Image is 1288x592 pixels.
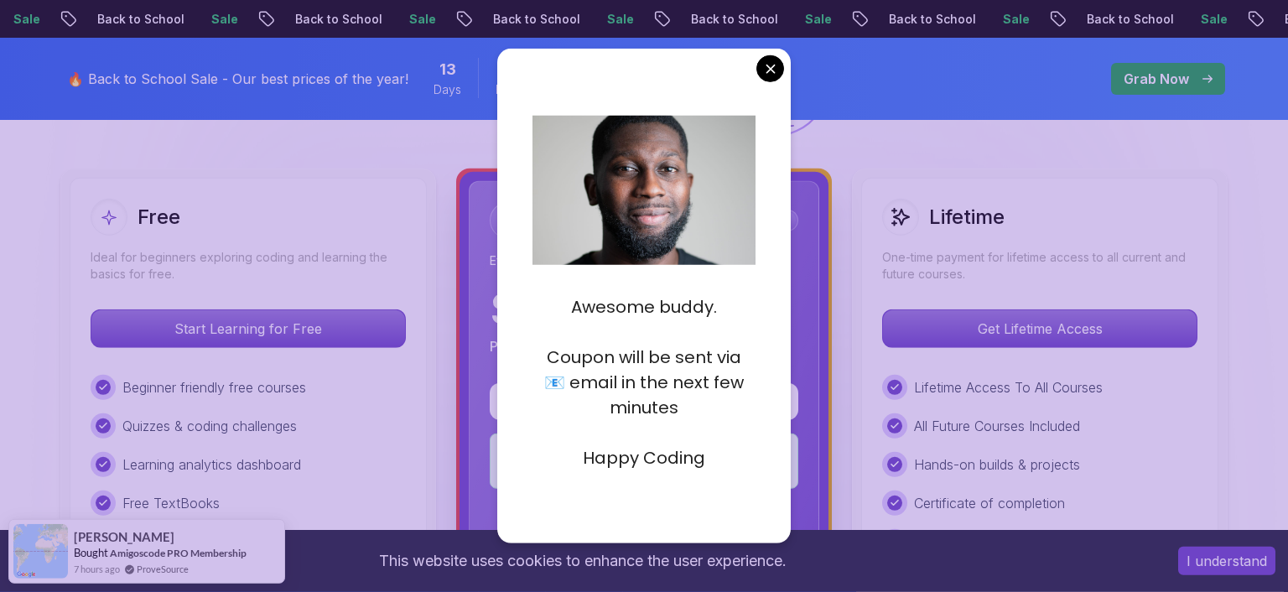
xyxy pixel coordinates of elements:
[929,204,1005,231] h2: Lifetime
[882,320,1197,337] a: Get Lifetime Access
[110,547,247,559] a: Amigoscode PRO Membership
[137,562,189,576] a: ProveSource
[883,310,1197,347] p: Get Lifetime Access
[1072,11,1187,28] p: Back to School
[13,524,68,579] img: provesource social proof notification image
[91,320,406,337] a: Start Learning for Free
[677,11,791,28] p: Back to School
[490,252,798,269] p: Everything in Free, plus
[914,416,1080,436] p: All Future Courses Included
[1187,11,1240,28] p: Sale
[791,11,844,28] p: Sale
[882,249,1197,283] p: One-time payment for lifetime access to all current and future courses.
[875,11,989,28] p: Back to School
[74,530,174,544] span: [PERSON_NAME]
[989,11,1042,28] p: Sale
[83,11,197,28] p: Back to School
[281,11,395,28] p: Back to School
[13,543,1153,579] div: This website uses cookies to enhance the user experience.
[593,11,647,28] p: Sale
[1178,547,1275,575] button: Accept cookies
[122,377,306,397] p: Beginner friendly free courses
[496,81,528,98] span: Hours
[74,546,108,559] span: Bought
[91,309,406,348] button: Start Learning for Free
[914,454,1080,475] p: Hands-on builds & projects
[490,336,558,356] p: Paid Yearly
[490,289,766,330] p: $ 19.97 / Month
[914,377,1103,397] p: Lifetime Access To All Courses
[439,58,456,81] span: 13 Days
[122,454,301,475] p: Learning analytics dashboard
[914,493,1065,513] p: Certificate of completion
[74,562,120,576] span: 7 hours ago
[122,493,220,513] p: Free TextBooks
[197,11,251,28] p: Sale
[490,383,798,420] button: Start My Free Trial
[122,416,297,436] p: Quizzes & coding challenges
[434,81,461,98] span: Days
[91,310,405,347] p: Start Learning for Free
[479,11,593,28] p: Back to School
[91,249,406,283] p: Ideal for beginners exploring coding and learning the basics for free.
[67,69,408,89] p: 🔥 Back to School Sale - Our best prices of the year!
[395,11,449,28] p: Sale
[1124,69,1189,89] p: Grab Now
[138,204,180,231] h2: Free
[882,309,1197,348] button: Get Lifetime Access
